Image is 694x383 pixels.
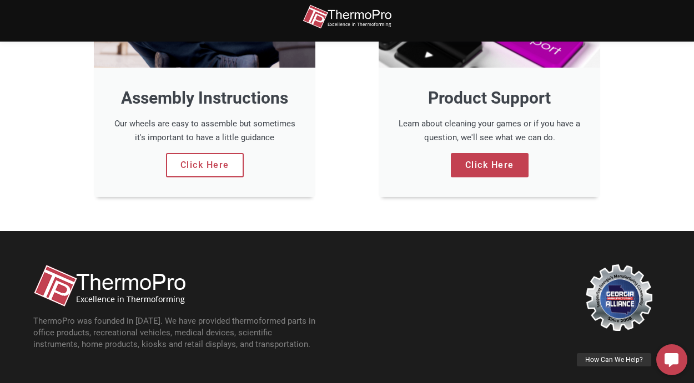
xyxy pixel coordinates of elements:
h3: Product Support [398,87,581,109]
a: Click Here [451,153,529,177]
img: thermopro-logo-non-iso [33,264,185,307]
p: ThermoPro was founded in [DATE]. We have provided thermoformed parts in office products, recreati... [33,315,316,350]
a: Click Here [166,153,244,177]
h3: Assembly Instructions [113,87,296,109]
div: How Can We Help? [577,353,651,366]
a: How Can We Help? [656,344,687,375]
img: georgia-manufacturing-alliance [586,264,652,331]
img: thermopro-logo-non-iso [303,4,391,29]
div: Our wheels are easy to assemble but sometimes it's important to have a little guidance [113,117,296,145]
div: Learn about cleaning your games or if you have a question, we'll see what we can do. [398,117,581,145]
